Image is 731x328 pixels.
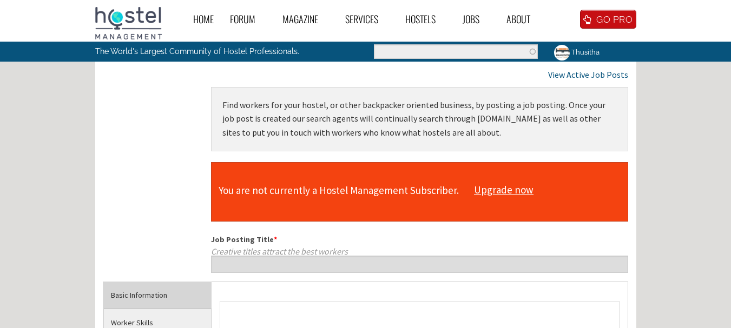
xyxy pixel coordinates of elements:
[211,162,628,222] div: You are not currently a Hostel Management Subscriber.
[337,7,397,31] a: Services
[580,10,636,29] a: GO PRO
[546,42,606,63] a: Thusitha
[548,69,628,80] a: View Active Job Posts
[274,7,337,31] a: Magazine
[95,42,321,61] p: The World's Largest Community of Hostel Professionals.
[374,44,538,59] input: Enter the terms you wish to search for.
[211,246,348,257] span: Creative titles attract the best workers
[498,7,549,31] a: About
[274,235,277,244] span: This field is required.
[455,7,498,31] a: Jobs
[397,7,455,31] a: Hostels
[95,7,162,39] img: Hostel Management Home
[211,234,628,245] label: Job Posting Title
[104,282,212,308] a: Basic Information
[222,7,274,31] a: Forum
[222,98,617,140] p: Find workers for your hostel, or other backpacker oriented business, by posting a job posting. On...
[469,180,539,200] a: Upgrade now
[552,43,571,62] img: Thusitha's picture
[185,7,222,31] a: Home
